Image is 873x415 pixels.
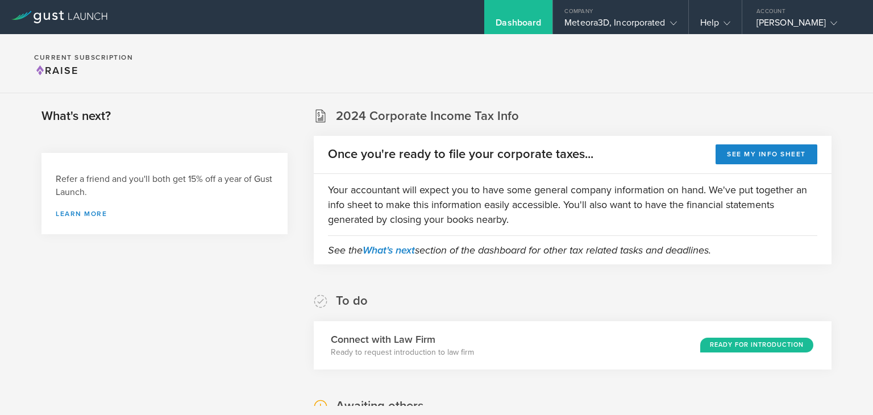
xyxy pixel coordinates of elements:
p: Ready to request introduction to law firm [331,347,474,358]
h2: Current Subscription [34,54,133,61]
p: Your accountant will expect you to have some general company information on hand. We've put toget... [328,182,817,227]
div: Dashboard [496,17,541,34]
div: Meteora3D, Incorporated [564,17,676,34]
div: [PERSON_NAME] [756,17,853,34]
em: See the section of the dashboard for other tax related tasks and deadlines. [328,244,711,256]
h2: What's next? [41,108,111,125]
h3: Connect with Law Firm [331,332,474,347]
div: Ready for Introduction [700,338,813,352]
h2: 2024 Corporate Income Tax Info [336,108,519,125]
h3: Refer a friend and you'll both get 15% off a year of Gust Launch. [56,173,273,199]
h2: Awaiting others [336,398,423,414]
span: Raise [34,64,78,77]
a: What's next [363,244,415,256]
div: Connect with Law FirmReady to request introduction to law firmReady for Introduction [314,321,832,370]
div: Help [700,17,730,34]
h2: Once you're ready to file your corporate taxes... [328,146,593,163]
a: Learn more [56,210,273,217]
h2: To do [336,293,368,309]
button: See my info sheet [716,144,817,164]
